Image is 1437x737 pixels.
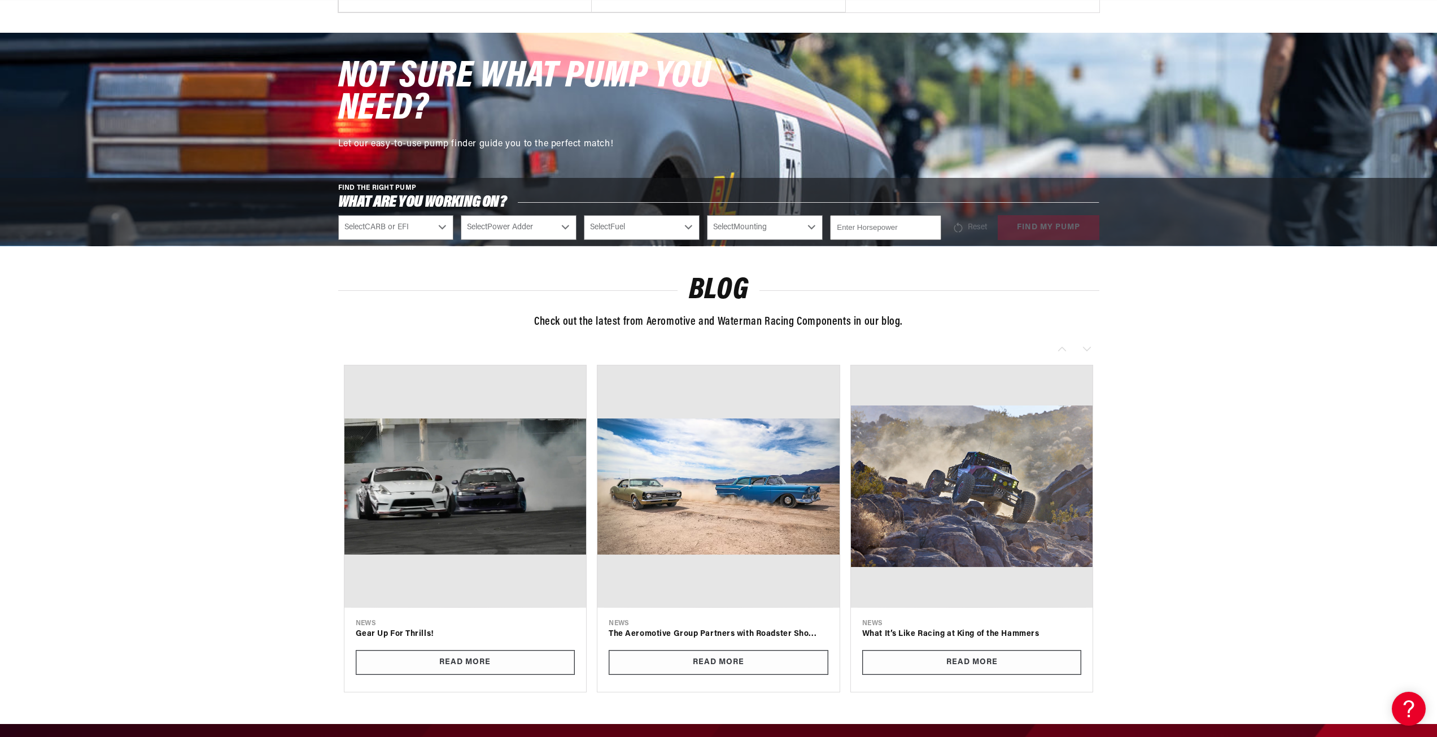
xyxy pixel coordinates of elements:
[338,313,1099,331] p: Check out the latest from Aeromotive and Waterman Racing Components in our blog.
[338,215,454,240] select: CARB or EFI
[707,215,823,240] select: Mounting
[338,195,507,210] span: What are you working on?
[862,650,1082,675] a: Read More
[862,628,1082,640] a: What It’s Like Racing at King of the Hammers
[356,650,575,675] a: Read More
[1075,342,1099,356] button: Slide right
[584,215,700,240] select: Fuel
[609,628,828,640] a: The Aeromotive Group Partners with Roadster Sho...
[356,628,575,640] a: Gear Up For Thrills!
[461,215,576,240] select: Power Adder
[830,215,941,240] input: Enter Horsepower
[338,185,417,191] span: FIND THE RIGHT PUMP
[1050,342,1075,356] button: Slide left
[338,137,722,152] p: Let our easy-to-use pump finder guide you to the perfect match!
[609,650,828,675] a: Read More
[338,277,1099,304] h2: Blog
[338,58,711,129] span: NOT SURE WHAT PUMP YOU NEED?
